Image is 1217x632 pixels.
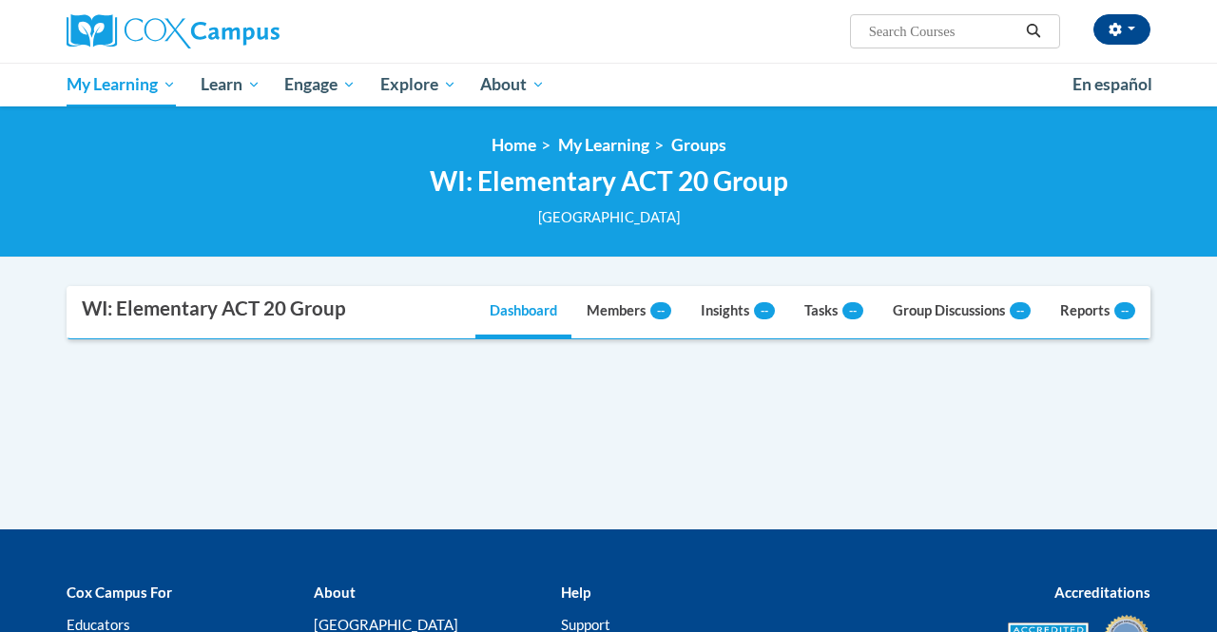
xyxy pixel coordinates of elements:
img: Cox Campus [67,14,280,48]
a: Explore [368,63,469,106]
a: Groups [671,135,726,155]
h2: WI: Elementary ACT 20 Group [430,165,788,198]
div: [GEOGRAPHIC_DATA] [430,207,788,228]
b: Accreditations [1054,584,1150,601]
a: Engage [272,63,368,106]
b: Cox Campus For [67,584,172,601]
a: Tasks-- [790,287,878,338]
a: Insights-- [686,287,789,338]
span: Explore [380,73,456,96]
a: Group Discussions-- [879,287,1045,338]
div: Main menu [52,63,1165,106]
a: Learn [188,63,273,106]
a: About [469,63,558,106]
b: About [314,584,356,601]
span: Engage [284,73,356,96]
button: Search [1019,20,1048,43]
span: My Learning [67,73,176,96]
span: About [480,73,545,96]
a: Home [492,135,536,155]
div: WI: Elementary ACT 20 Group [82,297,346,320]
a: My Learning [558,135,649,155]
input: Search Courses [867,20,1019,43]
a: Dashboard [475,287,571,338]
button: Account Settings [1093,14,1150,45]
span: En español [1072,74,1152,94]
span: -- [650,302,671,319]
span: -- [1114,302,1135,319]
a: My Learning [54,63,188,106]
span: Learn [201,73,261,96]
a: En español [1060,65,1165,105]
b: Help [561,584,590,601]
span: -- [842,302,863,319]
a: Members-- [572,287,686,338]
a: Reports-- [1046,287,1149,338]
span: -- [1010,302,1031,319]
span: -- [754,302,775,319]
